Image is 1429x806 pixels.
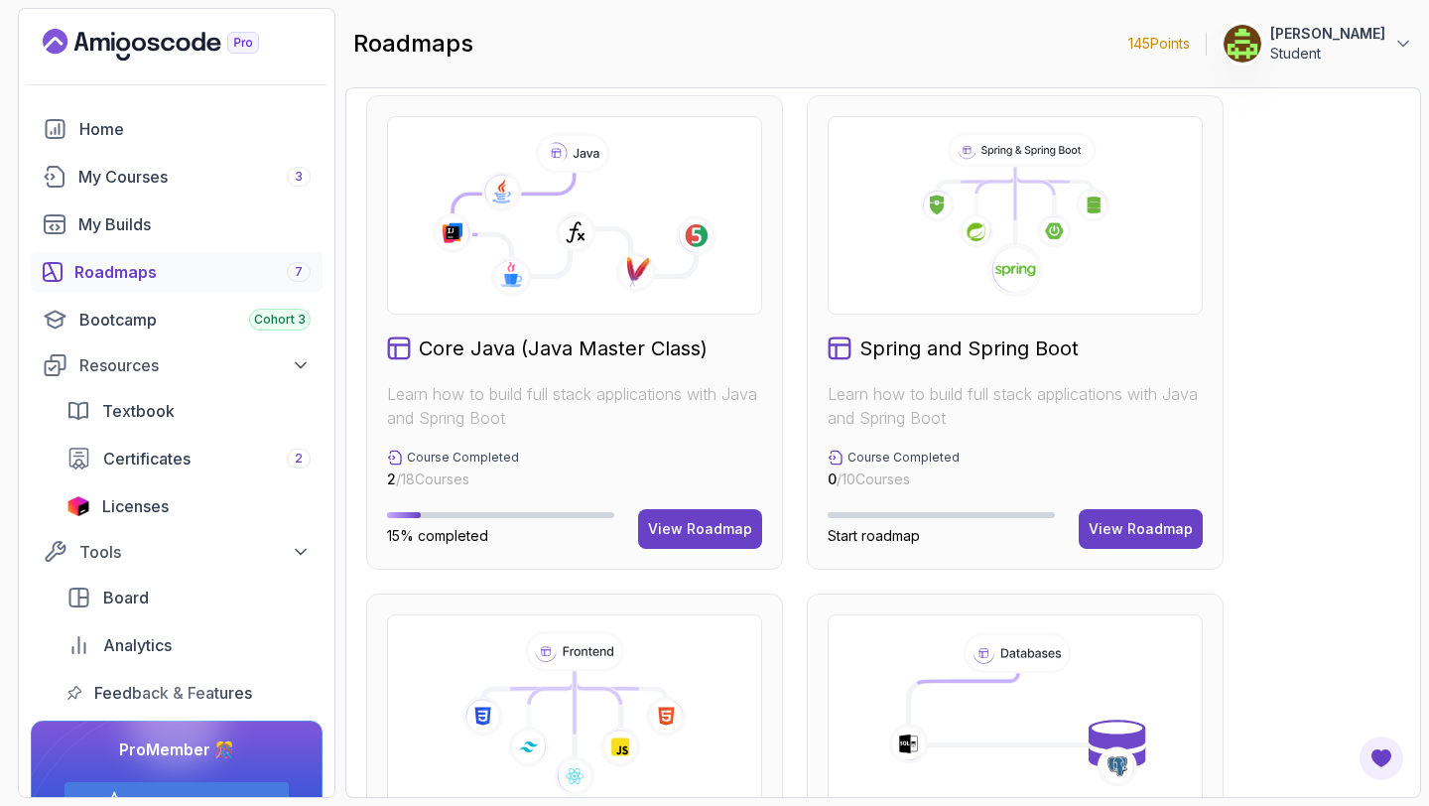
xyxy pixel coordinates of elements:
p: Learn how to build full stack applications with Java and Spring Boot [828,382,1203,430]
p: Course Completed [847,450,960,466]
span: 3 [295,169,303,185]
a: board [55,578,323,617]
p: [PERSON_NAME] [1270,24,1385,44]
h2: Core Java (Java Master Class) [419,335,708,362]
span: Feedback & Features [94,681,252,705]
a: courses [31,157,323,197]
span: 2 [387,470,396,487]
p: Student [1270,44,1385,64]
button: View Roadmap [1079,509,1203,549]
img: user profile image [1224,25,1261,63]
span: Analytics [103,633,172,657]
span: 2 [295,451,303,467]
div: Resources [79,353,311,377]
a: bootcamp [31,300,323,339]
span: 15% completed [387,527,488,544]
a: Landing page [43,29,305,61]
h2: Spring and Spring Boot [859,335,1079,362]
a: builds [31,204,323,244]
a: textbook [55,391,323,431]
p: Course Completed [407,450,519,466]
a: roadmaps [31,252,323,292]
div: My Courses [78,165,311,189]
button: Open Feedback Button [1358,735,1405,782]
span: Licenses [102,494,169,518]
button: user profile image[PERSON_NAME]Student [1223,24,1413,64]
a: feedback [55,673,323,713]
p: / 10 Courses [828,470,960,489]
a: licenses [55,486,323,526]
div: Tools [79,540,311,564]
p: 145 Points [1128,34,1190,54]
div: View Roadmap [648,519,752,539]
div: Bootcamp [79,308,311,332]
span: Start roadmap [828,527,920,544]
div: My Builds [78,212,311,236]
span: 7 [295,264,303,280]
div: Home [79,117,311,141]
button: Resources [31,347,323,383]
a: certificates [55,439,323,478]
p: Learn how to build full stack applications with Java and Spring Boot [387,382,762,430]
span: Textbook [102,399,175,423]
p: / 18 Courses [387,470,519,489]
a: analytics [55,625,323,665]
h2: roadmaps [353,28,473,60]
div: Roadmaps [74,260,311,284]
a: home [31,109,323,149]
span: Cohort 3 [254,312,306,328]
img: jetbrains icon [66,496,90,516]
span: Certificates [103,447,191,470]
span: Board [103,586,149,609]
span: 0 [828,470,837,487]
button: View Roadmap [638,509,762,549]
div: View Roadmap [1089,519,1193,539]
button: Tools [31,534,323,570]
